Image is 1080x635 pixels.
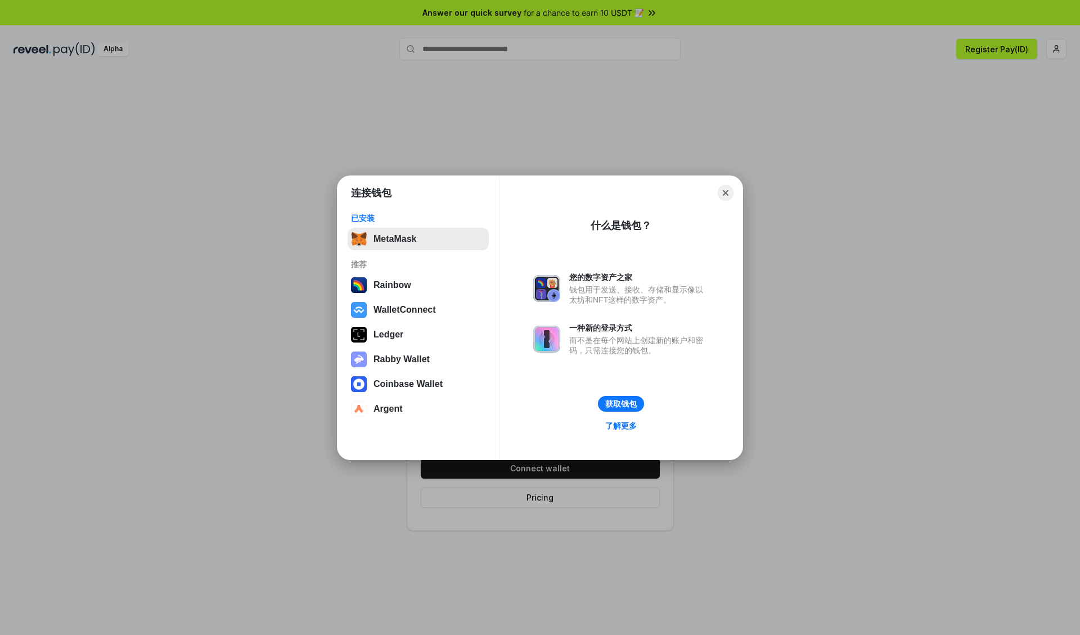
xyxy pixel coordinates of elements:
[351,231,367,247] img: svg+xml,%3Csvg%20fill%3D%22none%22%20height%3D%2233%22%20viewBox%3D%220%200%2035%2033%22%20width%...
[569,272,709,282] div: 您的数字资产之家
[348,398,489,420] button: Argent
[605,421,637,431] div: 了解更多
[569,335,709,355] div: 而不是在每个网站上创建新的账户和密码，只需连接您的钱包。
[348,373,489,395] button: Coinbase Wallet
[373,234,416,244] div: MetaMask
[348,299,489,321] button: WalletConnect
[533,326,560,353] img: svg+xml,%3Csvg%20xmlns%3D%22http%3A%2F%2Fwww.w3.org%2F2000%2Fsvg%22%20fill%3D%22none%22%20viewBox...
[351,259,485,269] div: 推荐
[533,275,560,302] img: svg+xml,%3Csvg%20xmlns%3D%22http%3A%2F%2Fwww.w3.org%2F2000%2Fsvg%22%20fill%3D%22none%22%20viewBox...
[591,219,651,232] div: 什么是钱包？
[351,401,367,417] img: svg+xml,%3Csvg%20width%3D%2228%22%20height%3D%2228%22%20viewBox%3D%220%200%2028%2028%22%20fill%3D...
[348,228,489,250] button: MetaMask
[373,330,403,340] div: Ledger
[373,354,430,364] div: Rabby Wallet
[605,399,637,409] div: 获取钱包
[373,305,436,315] div: WalletConnect
[348,323,489,346] button: Ledger
[718,185,733,201] button: Close
[351,277,367,293] img: svg+xml,%3Csvg%20width%3D%22120%22%20height%3D%22120%22%20viewBox%3D%220%200%20120%20120%22%20fil...
[351,302,367,318] img: svg+xml,%3Csvg%20width%3D%2228%22%20height%3D%2228%22%20viewBox%3D%220%200%2028%2028%22%20fill%3D...
[598,418,643,433] a: 了解更多
[351,186,391,200] h1: 连接钱包
[569,285,709,305] div: 钱包用于发送、接收、存储和显示像以太坊和NFT这样的数字资产。
[569,323,709,333] div: 一种新的登录方式
[598,396,644,412] button: 获取钱包
[348,348,489,371] button: Rabby Wallet
[373,404,403,414] div: Argent
[351,213,485,223] div: 已安装
[373,280,411,290] div: Rainbow
[373,379,443,389] div: Coinbase Wallet
[351,376,367,392] img: svg+xml,%3Csvg%20width%3D%2228%22%20height%3D%2228%22%20viewBox%3D%220%200%2028%2028%22%20fill%3D...
[348,274,489,296] button: Rainbow
[351,352,367,367] img: svg+xml,%3Csvg%20xmlns%3D%22http%3A%2F%2Fwww.w3.org%2F2000%2Fsvg%22%20fill%3D%22none%22%20viewBox...
[351,327,367,343] img: svg+xml,%3Csvg%20xmlns%3D%22http%3A%2F%2Fwww.w3.org%2F2000%2Fsvg%22%20width%3D%2228%22%20height%3...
